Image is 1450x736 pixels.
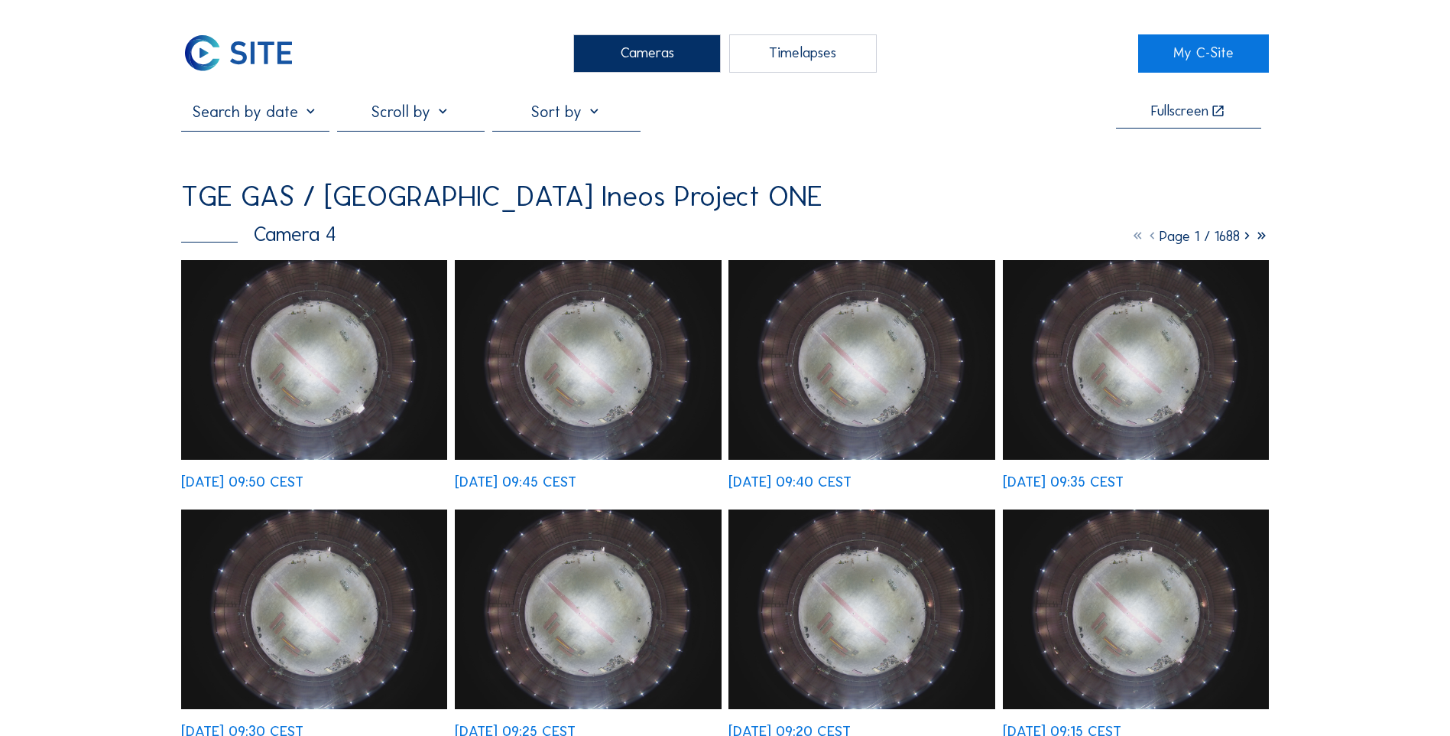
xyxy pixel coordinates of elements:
div: Fullscreen [1151,104,1208,119]
img: image_53671464 [728,260,994,460]
div: Cameras [573,34,721,73]
img: image_53671641 [455,260,721,460]
div: [DATE] 09:35 CEST [1003,475,1124,490]
div: [DATE] 09:50 CEST [181,475,303,490]
div: [DATE] 09:40 CEST [728,475,852,490]
input: Search by date 󰅀 [181,102,329,121]
a: My C-Site [1138,34,1269,73]
img: C-SITE Logo [181,34,295,73]
div: TGE GAS / [GEOGRAPHIC_DATA] Ineos Project ONE [181,182,822,211]
img: image_53670880 [728,510,994,709]
span: Page 1 / 1688 [1160,227,1240,245]
div: [DATE] 09:45 CEST [455,475,576,490]
img: image_53671038 [455,510,721,709]
div: Camera 4 [181,224,336,244]
img: image_53670705 [1003,510,1269,709]
div: Timelapses [729,34,877,73]
img: image_53671375 [1003,260,1269,460]
a: C-SITE Logo [181,34,312,73]
img: image_53671795 [181,260,447,460]
img: image_53671210 [181,510,447,709]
